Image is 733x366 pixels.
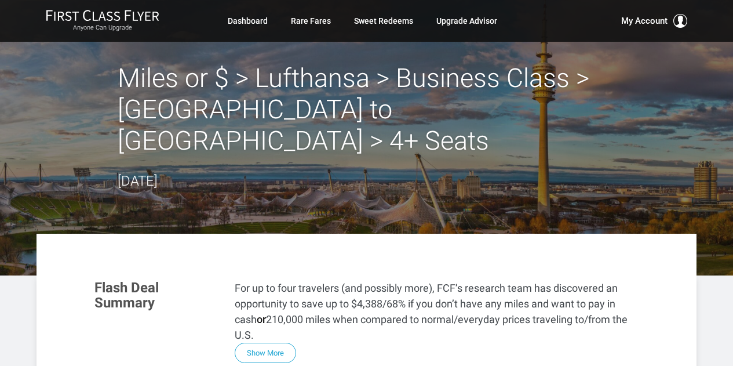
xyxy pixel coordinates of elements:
a: Sweet Redeems [354,10,413,31]
button: Show More [235,343,296,363]
a: Upgrade Advisor [436,10,497,31]
p: For up to four travelers (and possibly more), FCF’s research team has discovered an opportunity t... [235,280,638,343]
h3: Flash Deal Summary [94,280,217,311]
a: First Class FlyerAnyone Can Upgrade [46,9,159,32]
small: Anyone Can Upgrade [46,24,159,32]
time: [DATE] [118,173,158,189]
a: Rare Fares [291,10,331,31]
img: First Class Flyer [46,9,159,21]
button: My Account [621,14,687,28]
h2: Miles or $ > Lufthansa > Business Class > ‎[GEOGRAPHIC_DATA] to [GEOGRAPHIC_DATA] > 4+ Seats [118,63,616,157]
strong: or [257,313,266,325]
a: Dashboard [228,10,268,31]
span: My Account [621,14,668,28]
